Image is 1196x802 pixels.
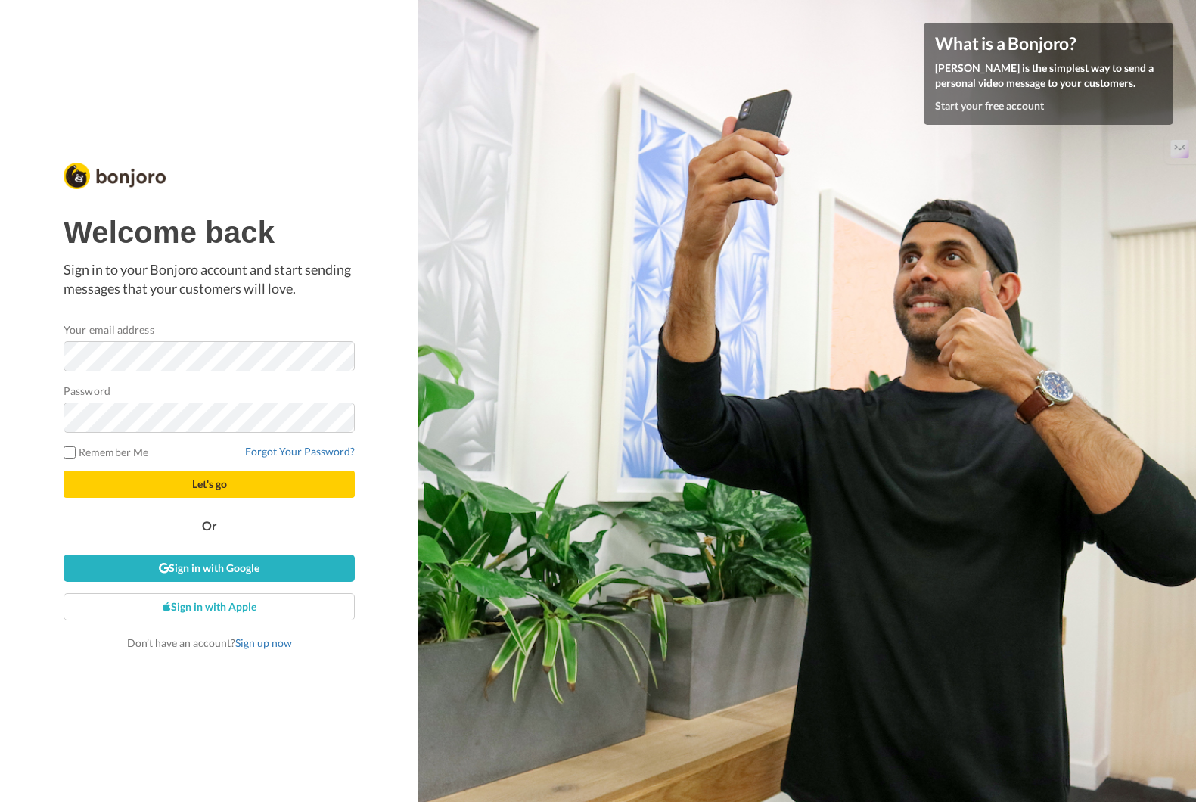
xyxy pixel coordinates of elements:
label: Your email address [64,322,154,337]
button: Let's go [64,471,355,498]
input: Remember Me [64,446,76,459]
span: Don’t have an account? [127,636,292,649]
a: Sign in with Google [64,555,355,582]
label: Password [64,383,110,399]
h1: Welcome back [64,216,355,249]
a: Forgot Your Password? [245,445,355,458]
a: Sign up now [235,636,292,649]
p: Sign in to your Bonjoro account and start sending messages that your customers will love. [64,260,355,299]
h4: What is a Bonjoro? [935,34,1162,53]
span: Or [199,521,220,531]
label: Remember Me [64,444,148,460]
p: [PERSON_NAME] is the simplest way to send a personal video message to your customers. [935,61,1162,91]
a: Start your free account [935,99,1044,112]
a: Sign in with Apple [64,593,355,620]
span: Let's go [192,477,227,490]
